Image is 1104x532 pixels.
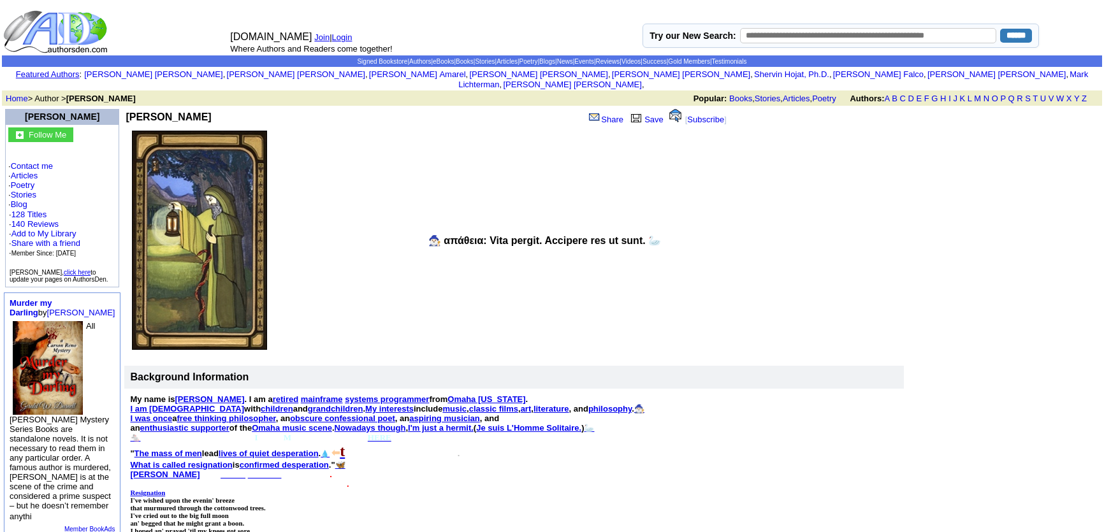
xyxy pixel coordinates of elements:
font: [PERSON_NAME], to update your pages on AuthorsDen. [10,269,108,283]
a: Shervin Hojat, Ph.D. [754,69,829,79]
a: obscure confessional poet [290,413,395,423]
a: le sentier [248,470,282,479]
a: Murder my Darling [10,298,52,317]
a: I [948,94,951,103]
a: Omaha music scene [252,423,332,433]
a: Featured Authors [16,69,80,79]
a: Testimonials [712,58,747,65]
a: Share [588,115,623,124]
a: children [261,404,293,413]
a: [PERSON_NAME] Amarel [369,69,466,79]
a: Login [332,32,352,42]
b: Authors: [850,94,884,103]
font: [ [685,115,688,124]
font: , , , [694,94,1098,103]
font: i [832,71,833,78]
a: click here [64,269,91,276]
a: Blogs [539,58,555,65]
a: R [1017,94,1022,103]
a: [PERSON_NAME] [47,308,115,317]
span: M [284,433,291,442]
a: Home [6,94,28,103]
font: i [611,71,612,78]
a: I'm just a hermit. [408,423,474,433]
a: Stories [11,190,36,199]
a: What is called resignation [130,460,232,470]
font: Where Authors and Readers come together! [230,44,392,54]
span: a , an , an , and [130,413,499,423]
a: 🧙🏻‍♂️ [634,404,644,413]
font: · · [9,210,80,257]
span: I [255,433,258,442]
a: Subscribe [687,115,724,124]
a: 140 Reviews [11,219,59,229]
a: 💧 [321,450,330,457]
a: aspiring musician [409,413,480,423]
a: P [1000,94,1005,103]
a: 128 Titles [11,210,47,219]
a: V [1049,94,1054,103]
a: Poetry [11,180,35,190]
font: des papillons [281,470,330,479]
a: Gold Members [668,58,710,65]
a: [PERSON_NAME] [PERSON_NAME] [503,80,641,89]
a: I am [DEMOGRAPHIC_DATA] [130,404,244,413]
a: Z [1082,94,1087,103]
span: My name is . I am a from . [130,394,528,404]
font: by [10,298,115,317]
b: ESSAGES EVERYW [291,433,368,442]
span: ⬅ [331,447,340,458]
font: i [753,71,754,78]
a: [PERSON_NAME] [PERSON_NAME] [84,69,222,79]
span: | | | | | | | | | | | | | | [357,58,746,65]
a: N [984,94,989,103]
a: Videos [621,58,641,65]
font: Member Since: [DATE] [11,250,76,257]
img: gc.jpg [16,131,24,139]
a: News [557,58,573,65]
a: Share with a friend [11,238,80,248]
a: 🐁 [130,433,140,442]
b: I've cried out to the big full moon [130,512,228,519]
a: L [968,94,972,103]
font: , , , , , , , , , , [84,69,1088,89]
font: i [644,82,646,89]
span: his is what I've written about [345,449,457,458]
b: [PERSON_NAME] [126,111,211,122]
a: confirmed desperation [240,460,329,470]
a: [PERSON_NAME] [PERSON_NAME] [469,69,607,79]
a: Q [1008,94,1014,103]
a: free thinking philosopher [177,413,275,423]
img: share_page.gif [589,112,600,122]
a: W [1056,94,1064,103]
font: > Author > [6,94,136,103]
a: Signed Bookstore [357,58,407,65]
font: | [330,32,356,42]
a: [PERSON_NAME] [175,394,245,404]
b: that murmured through the cottonwood trees. [130,504,265,512]
a: Follow Me [29,129,66,140]
a: lives of quiet desperation [219,449,319,458]
a: Add to My Library [11,229,76,238]
font: ] [724,115,727,124]
img: logo_ad.gif [3,10,110,54]
a: Articles [783,94,810,103]
a: [PERSON_NAME] [25,111,99,122]
a: Books [729,94,752,103]
a: My interests [365,404,414,413]
b: Popular: [694,94,727,103]
a: Events [574,58,594,65]
a: Contact me [11,161,53,171]
font: i [225,71,226,78]
span: with and . include , , , , and . [130,404,644,413]
a: Books [456,58,474,65]
a: Omaha [US_STATE] [447,394,525,404]
a: Y [1074,94,1079,103]
a: philosophy [588,404,632,413]
a: Mark Lichterman [458,69,1088,89]
img: library.gif [629,112,643,122]
a: Nowadays though [335,423,406,433]
font: Follow Me [29,130,66,140]
a: O [992,94,998,103]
